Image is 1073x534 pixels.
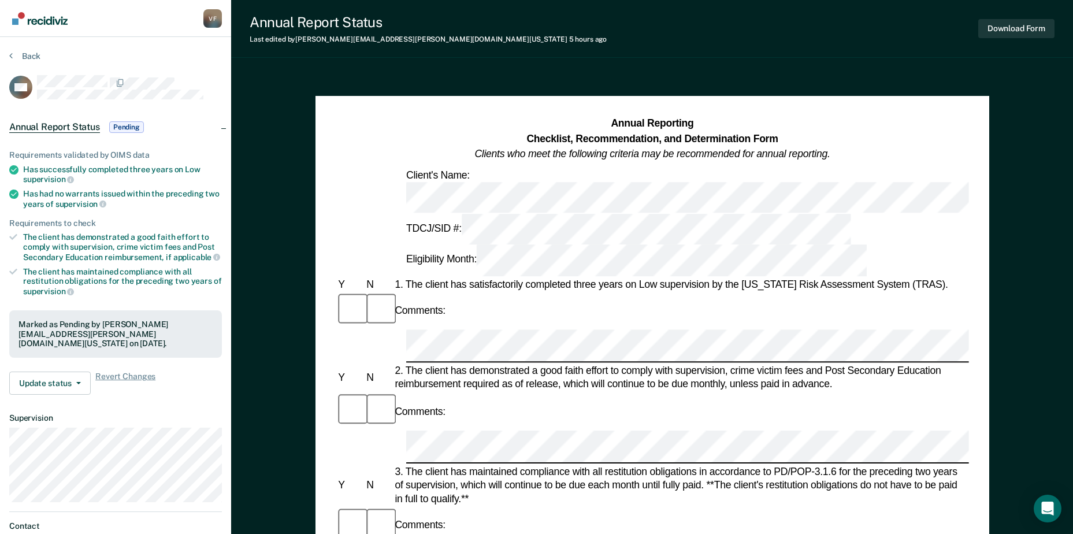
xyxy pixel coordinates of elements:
[404,214,853,245] div: TDCJ/SID #:
[9,372,91,395] button: Update status
[23,189,222,209] div: Has had no warrants issued within the preceding two years of
[1034,495,1061,522] div: Open Intercom Messenger
[611,117,693,129] strong: Annual Reporting
[23,165,222,184] div: Has successfully completed three years on Low
[23,175,74,184] span: supervision
[250,14,607,31] div: Annual Report Status
[392,404,447,418] div: Comments:
[23,267,222,296] div: The client has maintained compliance with all restitution obligations for the preceding two years of
[173,253,220,262] span: applicable
[526,133,778,144] strong: Checklist, Recommendation, and Determination Form
[95,372,155,395] span: Revert Changes
[9,521,222,531] dt: Contact
[392,518,447,532] div: Comments:
[474,148,830,160] em: Clients who meet the following criteria may be recommended for annual reporting.
[203,9,222,28] button: Profile dropdown button
[23,232,222,262] div: The client has demonstrated a good faith effort to comply with supervision, crime victim fees and...
[336,277,364,291] div: Y
[392,303,447,317] div: Comments:
[23,287,74,296] span: supervision
[978,19,1055,38] button: Download Form
[250,35,607,43] div: Last edited by [PERSON_NAME][EMAIL_ADDRESS][PERSON_NAME][DOMAIN_NAME][US_STATE]
[55,199,106,209] span: supervision
[9,51,40,61] button: Back
[9,121,100,133] span: Annual Report Status
[109,121,144,133] span: Pending
[364,277,392,291] div: N
[9,413,222,423] dt: Supervision
[9,218,222,228] div: Requirements to check
[392,277,968,291] div: 1. The client has satisfactorily completed three years on Low supervision by the [US_STATE] Risk ...
[364,479,392,492] div: N
[12,12,68,25] img: Recidiviz
[392,364,968,391] div: 2. The client has demonstrated a good faith effort to comply with supervision, crime victim fees ...
[18,320,213,348] div: Marked as Pending by [PERSON_NAME][EMAIL_ADDRESS][PERSON_NAME][DOMAIN_NAME][US_STATE] on [DATE].
[364,371,392,385] div: N
[392,465,968,506] div: 3. The client has maintained compliance with all restitution obligations in accordance to PD/POP-...
[569,35,607,43] span: 5 hours ago
[9,150,222,160] div: Requirements validated by OIMS data
[336,371,364,385] div: Y
[404,245,868,276] div: Eligibility Month:
[336,479,364,492] div: Y
[203,9,222,28] div: V F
